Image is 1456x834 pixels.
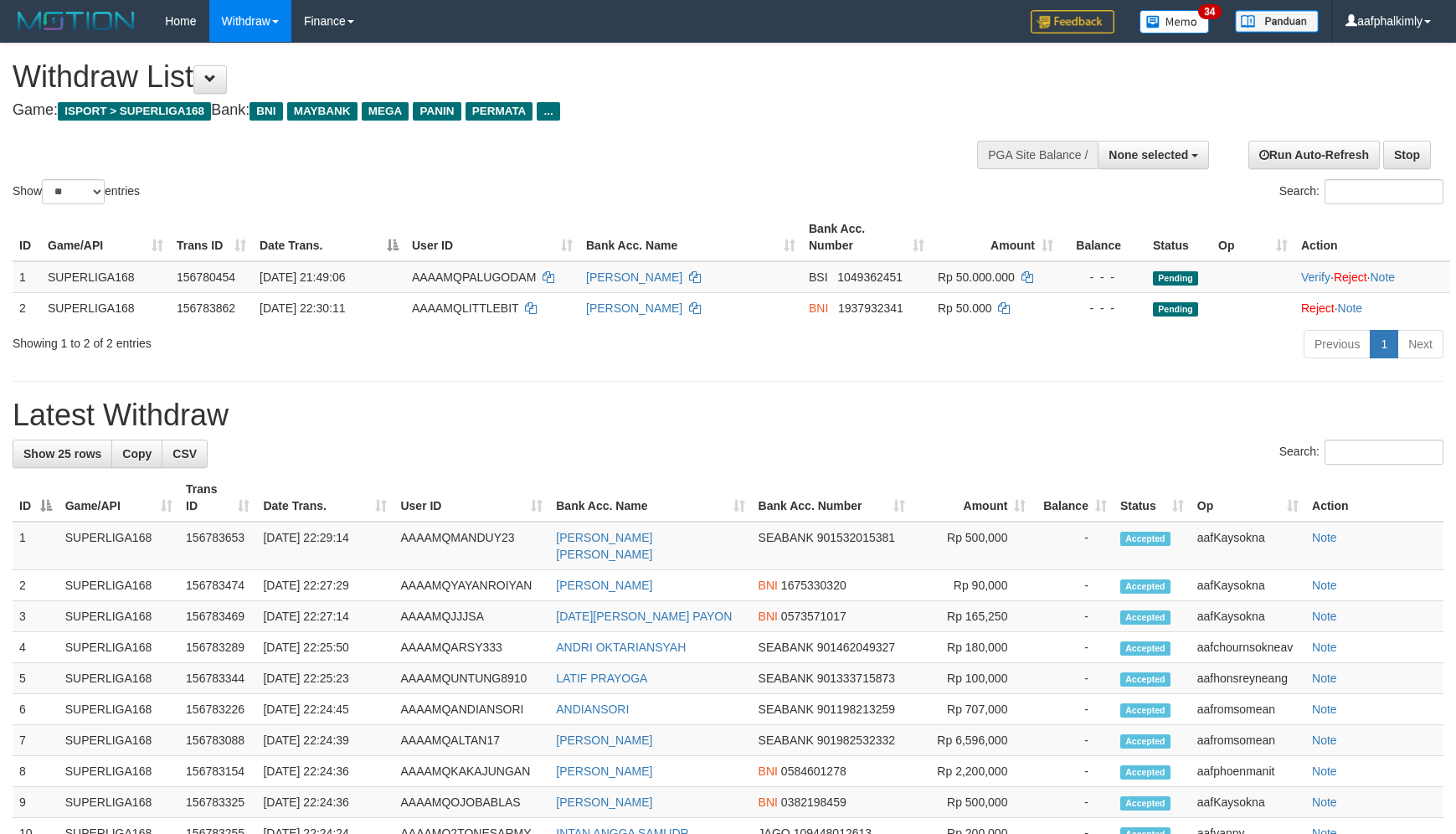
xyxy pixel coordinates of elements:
[177,270,235,284] span: 156780454
[1235,10,1319,33] img: panduan.png
[1312,579,1337,592] a: Note
[1325,179,1443,204] input: Search:
[256,694,394,725] td: [DATE] 22:24:45
[394,694,549,725] td: AAAAMQANDIANSORI
[912,663,1032,694] td: Rp 100,000
[1067,300,1140,317] div: - - -
[1191,663,1305,694] td: aafhonsreyneang
[13,102,954,119] h4: Game: Bank:
[59,756,179,787] td: SUPERLIGA168
[1279,440,1443,465] label: Search:
[170,214,253,261] th: Trans ID: activate to sort column ascending
[938,270,1015,284] span: Rp 50.000.000
[1338,301,1363,315] a: Note
[59,601,179,632] td: SUPERLIGA168
[912,474,1032,522] th: Amount: activate to sort column ascending
[59,522,179,570] td: SUPERLIGA168
[1120,610,1170,625] span: Accepted
[781,579,846,592] span: Copy 1675330320 to clipboard
[1032,522,1113,570] td: -
[13,399,1443,432] h1: Latest Withdraw
[1032,756,1113,787] td: -
[260,270,345,284] span: [DATE] 21:49:06
[394,632,549,663] td: AAAAMQARSY333
[1305,474,1443,522] th: Action
[58,102,211,121] span: ISPORT > SUPERLIGA168
[1120,579,1170,594] span: Accepted
[13,570,59,601] td: 2
[179,601,256,632] td: 156783469
[556,795,652,809] a: [PERSON_NAME]
[13,60,954,94] h1: Withdraw List
[759,734,814,747] span: SEABANK
[1120,796,1170,811] span: Accepted
[586,301,682,315] a: [PERSON_NAME]
[13,694,59,725] td: 6
[817,641,895,654] span: Copy 901462049327 to clipboard
[179,694,256,725] td: 156783226
[23,447,101,461] span: Show 25 rows
[809,301,828,315] span: BNI
[556,641,686,654] a: ANDRI OKTARIANSYAH
[1120,765,1170,780] span: Accepted
[287,102,358,121] span: MAYBANK
[42,179,105,204] select: Showentries
[817,734,895,747] span: Copy 901982532332 to clipboard
[362,102,409,121] span: MEGA
[256,756,394,787] td: [DATE] 22:24:36
[13,474,59,522] th: ID: activate to sort column descending
[1120,641,1170,656] span: Accepted
[556,672,647,685] a: LATIF PRAYOGA
[13,522,59,570] td: 1
[759,672,814,685] span: SEABANK
[59,694,179,725] td: SUPERLIGA168
[802,214,931,261] th: Bank Acc. Number: activate to sort column ascending
[1191,632,1305,663] td: aafchournsokneav
[1191,601,1305,632] td: aafKaysokna
[1301,301,1335,315] a: Reject
[179,663,256,694] td: 156783344
[122,447,152,461] span: Copy
[394,474,549,522] th: User ID: activate to sort column ascending
[162,440,208,468] a: CSV
[1114,474,1191,522] th: Status: activate to sort column ascending
[556,531,652,561] a: [PERSON_NAME] [PERSON_NAME]
[817,703,895,716] span: Copy 901198213259 to clipboard
[1191,570,1305,601] td: aafKaysokna
[13,601,59,632] td: 3
[556,703,629,716] a: ANDIANSORI
[752,474,913,522] th: Bank Acc. Number: activate to sort column ascending
[1032,663,1113,694] td: -
[1248,141,1380,169] a: Run Auto-Refresh
[759,764,778,778] span: BNI
[1191,725,1305,756] td: aafromsomean
[412,301,518,315] span: AAAAMQLITTLEBIT
[537,102,559,121] span: ...
[260,301,345,315] span: [DATE] 22:30:11
[413,102,460,121] span: PANIN
[781,610,846,623] span: Copy 0573571017 to clipboard
[256,663,394,694] td: [DATE] 22:25:23
[586,270,682,284] a: [PERSON_NAME]
[1370,270,1395,284] a: Note
[579,214,802,261] th: Bank Acc. Name: activate to sort column ascending
[556,734,652,747] a: [PERSON_NAME]
[1098,141,1209,169] button: None selected
[759,531,814,544] span: SEABANK
[1153,271,1198,286] span: Pending
[13,787,59,818] td: 9
[556,764,652,778] a: [PERSON_NAME]
[256,522,394,570] td: [DATE] 22:29:14
[394,663,549,694] td: AAAAMQUNTUNG8910
[759,795,778,809] span: BNI
[13,8,140,33] img: MOTION_logo.png
[13,292,41,323] td: 2
[759,641,814,654] span: SEABANK
[13,663,59,694] td: 5
[394,601,549,632] td: AAAAMQJJJSA
[931,214,1060,261] th: Amount: activate to sort column ascending
[1301,270,1330,284] a: Verify
[179,522,256,570] td: 156783653
[179,725,256,756] td: 156783088
[1312,764,1337,778] a: Note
